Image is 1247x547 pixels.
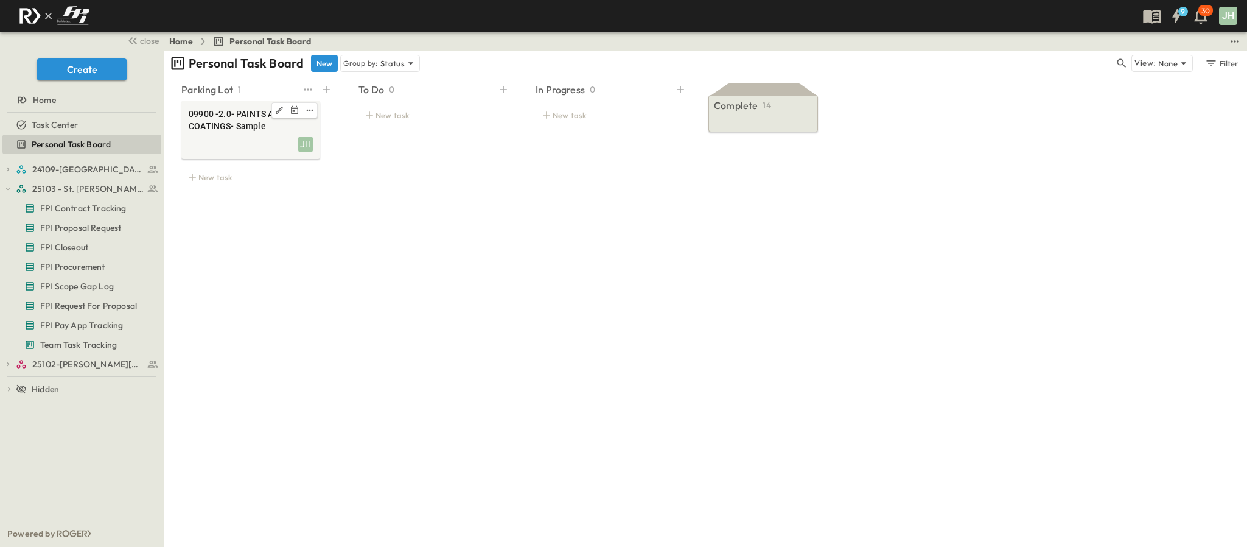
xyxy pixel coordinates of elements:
span: Hidden [32,383,59,395]
span: FPI Closeout [40,241,88,253]
div: FPI Proposal Requesttest [2,218,161,238]
a: FPI Pay App Tracking [2,317,159,334]
div: Team Task Trackingtest [2,335,161,355]
span: Personal Task Board [229,35,311,48]
div: Personal Task Boardtest [2,135,161,154]
p: None [1158,57,1178,69]
p: View: [1134,57,1156,70]
div: FPI Pay App Trackingtest [2,316,161,335]
span: Team Task Tracking [40,339,117,351]
span: FPI Contract Tracking [40,202,127,214]
p: Status [380,57,405,69]
h6: 9 [1181,7,1185,16]
button: JH [1218,5,1238,26]
a: 25102-Christ The Redeemer Anglican Church [16,356,159,373]
p: Parking Lot [181,82,233,97]
div: FPI Contract Trackingtest [2,199,161,218]
a: FPI Scope Gap Log [2,278,159,295]
span: 09900 -2.0- PAINTS AND COATINGS- Sample [189,108,313,132]
p: To Do [358,82,384,97]
p: In Progress [536,82,585,97]
button: test [301,81,315,98]
div: EditTracking Date Menuedit09900 -2.0- PAINTS AND COATINGS- SampleJH [181,101,320,159]
button: Tracking Date Menu [287,103,302,118]
div: FPI Request For Proposaltest [2,296,161,316]
div: New task [181,169,320,186]
div: 24109-St. Teresa of Calcutta Parish Halltest [2,160,161,179]
span: 25102-Christ The Redeemer Anglican Church [32,358,144,370]
span: close [140,35,159,47]
span: FPI Pay App Tracking [40,319,123,331]
button: Filter [1200,55,1242,72]
button: New [311,55,338,72]
p: 14 [763,99,770,111]
div: JH [298,137,313,152]
a: FPI Request For Proposal [2,297,159,314]
p: 0 [590,83,595,96]
a: FPI Procurement [2,258,159,275]
a: Personal Task Board [2,136,159,153]
p: 0 [389,83,394,96]
div: Filter [1204,57,1239,70]
a: FPI Closeout [2,239,159,256]
p: 30 [1201,6,1210,16]
div: JH [1219,7,1237,25]
button: Create [37,58,127,80]
span: 25103 - St. [PERSON_NAME] Phase 2 [32,183,144,195]
span: 24109-St. Teresa of Calcutta Parish Hall [32,163,144,175]
a: FPI Contract Tracking [2,200,159,217]
span: FPI Scope Gap Log [40,280,114,292]
a: 24109-St. Teresa of Calcutta Parish Hall [16,161,159,178]
a: 25103 - St. [PERSON_NAME] Phase 2 [16,180,159,197]
div: FPI Closeouttest [2,238,161,257]
button: close [122,32,161,49]
p: Group by: [343,57,378,69]
a: Home [2,91,159,108]
span: Personal Task Board [32,138,111,150]
p: 1 [238,83,241,96]
a: Personal Task Board [212,35,311,48]
div: FPI Procurementtest [2,257,161,277]
div: FPI Scope Gap Logtest [2,277,161,296]
a: Home [169,35,193,48]
p: Complete [714,98,758,113]
button: edit [302,103,317,118]
div: 25103 - St. [PERSON_NAME] Phase 2test [2,179,161,199]
a: Team Task Tracking [2,336,159,353]
div: New task [536,107,674,124]
span: Home [33,94,56,106]
span: Task Center [32,119,78,131]
div: 25102-Christ The Redeemer Anglican Churchtest [2,355,161,374]
span: FPI Request For Proposal [40,300,137,312]
p: Personal Task Board [189,55,304,72]
button: 9 [1164,5,1189,27]
a: FPI Proposal Request [2,219,159,236]
a: Task Center [2,116,159,133]
nav: breadcrumbs [169,35,318,48]
span: FPI Procurement [40,261,105,273]
button: test [1228,34,1242,49]
button: Edit [272,103,287,118]
img: c8d7d1ed905e502e8f77bf7063faec64e13b34fdb1f2bdd94b0e311fc34f8000.png [15,3,94,29]
span: FPI Proposal Request [40,222,121,234]
div: New task [358,107,497,124]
